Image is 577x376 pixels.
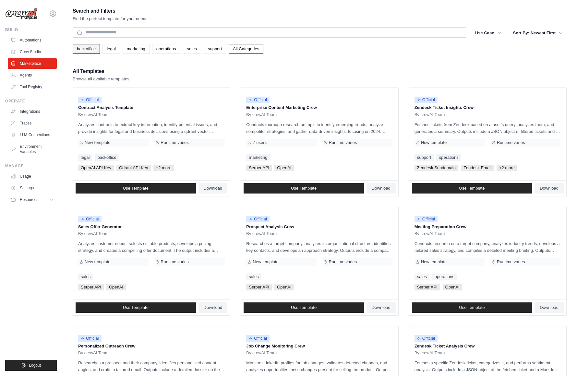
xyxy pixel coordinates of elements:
a: sales [78,274,93,280]
span: 7 users [253,140,267,145]
a: operations [152,44,180,54]
h2: All Templates [73,67,129,76]
span: New template [253,259,278,264]
p: Personalized Outreach Crew [78,343,225,349]
span: Use Template [459,186,485,191]
span: By crewAI Team [78,350,109,356]
span: By crewAI Team [415,112,445,117]
span: Download [372,186,391,191]
span: Zendesk Subdomain [415,165,458,171]
span: OpenAI API Key [78,165,114,171]
p: Find the perfect template for your needs [73,16,148,22]
span: OpenAI [274,165,294,171]
a: Automations [8,35,57,45]
p: Researches a target company, analyzes its organizational structure, identifies key contacts, and ... [246,240,393,254]
h2: Search and Filters [73,6,148,16]
a: Use Template [412,302,532,313]
span: Official [415,216,438,222]
a: Environment Variables [8,141,57,157]
span: Official [415,335,438,342]
span: Runtime varies [329,259,357,264]
span: Qdrant API Key [116,165,151,171]
span: By crewAI Team [246,112,277,117]
span: By crewAI Team [78,231,109,236]
span: Download [372,305,391,310]
a: Use Template [76,302,196,313]
a: LLM Connections [8,130,57,140]
img: Logo [5,7,38,20]
a: Download [367,302,396,313]
a: sales [246,274,261,280]
span: New template [85,259,110,264]
div: Operate [5,99,57,104]
p: Sales Offer Generator [78,224,225,230]
p: Browse all available templates [73,76,129,82]
div: Manage [5,163,57,169]
a: Download [535,302,564,313]
span: Zendesk Email [461,165,494,171]
a: backoffice [73,44,100,54]
p: Enterprise Content Marketing Crew [246,104,393,111]
p: Meeting Preparation Crew [415,224,561,230]
a: Integrations [8,106,57,117]
a: backoffice [95,154,119,161]
a: Use Template [412,183,532,194]
p: Conducts thorough research on topic to identify emerging trends, analyze competitor strategies, a... [246,121,393,135]
p: Monitors LinkedIn profiles for job changes, validates detected changes, and analyzes opportunitie... [246,359,393,373]
span: OpenAI [443,284,462,290]
a: Agents [8,70,57,80]
span: Official [246,97,270,103]
span: Resources [20,197,38,202]
a: operations [432,274,457,280]
span: Runtime varies [161,140,189,145]
span: Runtime varies [161,259,189,264]
div: Build [5,27,57,32]
p: Zendesk Ticket Insights Crew [415,104,561,111]
span: OpenAI [106,284,126,290]
a: Download [198,302,228,313]
span: Use Template [291,305,317,310]
span: OpenAI [274,284,294,290]
a: legal [78,154,92,161]
a: operations [436,154,461,161]
span: Official [415,97,438,103]
p: Conducts research on a target company, analyzes industry trends, develops a tailored sales strate... [415,240,561,254]
p: Contract Analysis Template [78,104,225,111]
span: +2 more [153,165,174,171]
span: By crewAI Team [415,231,445,236]
span: Official [78,216,102,222]
span: New template [421,140,447,145]
span: Official [246,335,270,342]
span: Download [540,305,559,310]
span: New template [421,259,447,264]
a: Use Template [244,302,364,313]
span: Serper API [78,284,104,290]
p: Fetches a specific Zendesk ticket, categorizes it, and performs sentiment analysis. Outputs inclu... [415,359,561,373]
a: Marketplace [8,58,57,69]
span: Use Template [123,186,149,191]
span: By crewAI Team [78,112,109,117]
a: Download [198,183,228,194]
p: Analyzes contracts to extract key information, identify potential issues, and provide insights fo... [78,121,225,135]
span: Official [246,216,270,222]
span: Official [78,97,102,103]
p: Fetches tickets from Zendesk based on a user's query, analyzes them, and generates a summary. Out... [415,121,561,135]
button: Sort By: Newest First [509,27,567,39]
button: Use Case [471,27,505,39]
span: Download [204,305,222,310]
span: Serper API [246,165,272,171]
span: +2 more [497,165,517,171]
span: New template [85,140,110,145]
p: Analyzes customer needs, selects suitable products, develops a pricing strategy, and creates a co... [78,240,225,254]
span: Use Template [123,305,149,310]
span: Serper API [246,284,272,290]
a: support [204,44,226,54]
p: Researches a prospect and their company, identifies personalized content angles, and crafts a tai... [78,359,225,373]
span: Use Template [459,305,485,310]
p: Zendesk Ticket Analysis Crew [415,343,561,349]
a: Download [367,183,396,194]
span: Official [78,335,102,342]
span: Serper API [415,284,440,290]
button: Logout [5,360,57,371]
span: Runtime varies [329,140,357,145]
